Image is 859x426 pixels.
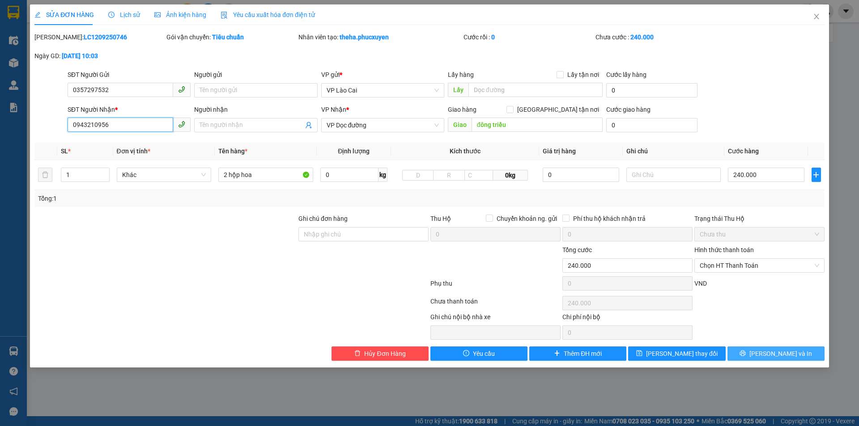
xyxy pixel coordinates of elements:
button: plus [812,168,821,182]
span: clock-circle [108,12,115,18]
input: Dọc đường [472,118,603,132]
div: Người gửi [194,70,317,80]
span: save [636,350,642,357]
span: edit [34,12,41,18]
input: D [402,170,434,181]
button: plusThêm ĐH mới [529,346,626,361]
span: Giao [448,118,472,132]
span: Chưa thu [700,228,819,241]
span: VP Nhận [321,106,346,113]
span: phone [178,86,185,93]
span: SỬA ĐƠN HÀNG [34,11,94,18]
div: SĐT Người Nhận [68,105,191,114]
span: delete [354,350,361,357]
span: Chọn HT Thanh Toán [700,259,819,272]
span: 0kg [493,170,528,181]
span: VP Dọc đường [327,118,439,132]
button: save[PERSON_NAME] thay đổi [628,346,725,361]
span: Chuyển khoản ng. gửi [493,214,561,224]
span: Lấy tận nơi [564,70,603,80]
button: deleteHủy Đơn Hàng [332,346,429,361]
button: printer[PERSON_NAME] và In [727,346,825,361]
span: Hủy Đơn Hàng [364,349,405,359]
button: exclamation-circleYêu cầu [430,346,527,361]
input: VD: Bàn, Ghế [218,168,313,182]
input: Cước lấy hàng [606,83,697,97]
b: Tiêu chuẩn [212,34,244,41]
input: Cước giao hàng [606,118,697,132]
div: Ngày GD: [34,51,165,61]
span: phone [178,121,185,128]
div: Cước rồi : [464,32,594,42]
label: Cước lấy hàng [606,71,646,78]
th: Ghi chú [623,143,725,160]
span: Yêu cầu xuất hóa đơn điện tử [221,11,315,18]
button: Close [804,4,829,30]
span: Ảnh kiện hàng [154,11,206,18]
b: LC1209250746 [84,34,127,41]
strong: 0888 827 827 - 0848 827 827 [19,42,89,58]
input: R [433,170,465,181]
span: [PERSON_NAME] thay đổi [646,349,718,359]
div: Phụ thu [429,278,561,294]
div: Người nhận [194,105,317,114]
span: Định lượng [338,148,370,155]
span: Yêu cầu [473,349,495,359]
span: SL [61,148,68,155]
span: Kích thước [450,148,481,155]
span: kg [378,168,387,182]
span: close [813,13,820,20]
input: Dọc đường [468,83,603,97]
div: Ghi chú nội bộ nhà xe [430,312,561,325]
span: Giao hàng [448,106,476,113]
span: picture [154,12,161,18]
b: theha.phucxuyen [340,34,389,41]
div: Chưa thanh toán [429,296,561,312]
div: [PERSON_NAME]: [34,32,165,42]
strong: Công ty TNHH Phúc Xuyên [9,4,84,24]
span: Cước hàng [728,148,759,155]
input: Ghi chú đơn hàng [298,227,429,241]
span: [PERSON_NAME] và In [749,349,812,359]
div: Chi phí nội bộ [562,312,693,325]
span: Lấy [448,83,468,97]
span: Lịch sử [108,11,140,18]
button: delete [38,168,52,182]
input: C [464,170,493,181]
span: Gửi hàng Hạ Long: Hotline: [8,60,86,84]
span: Thu Hộ [430,215,451,222]
span: Gửi hàng [GEOGRAPHIC_DATA]: Hotline: [4,26,90,58]
span: exclamation-circle [463,350,469,357]
div: Gói vận chuyển: [166,32,297,42]
span: plus [812,171,821,178]
div: Chưa cước : [595,32,726,42]
img: icon [221,12,228,19]
span: Tổng cước [562,246,592,253]
span: user-add [305,122,312,129]
span: Giá trị hàng [543,148,576,155]
div: Nhân viên tạo: [298,32,462,42]
span: VP Lào Cai [327,84,439,97]
div: VP gửi [321,70,444,80]
span: Đơn vị tính [117,148,150,155]
span: [GEOGRAPHIC_DATA] tận nơi [514,105,603,114]
span: Phí thu hộ khách nhận trả [570,214,649,224]
label: Ghi chú đơn hàng [298,215,348,222]
label: Hình thức thanh toán [694,246,754,253]
b: [DATE] 10:03 [62,52,98,59]
input: Ghi Chú [626,168,721,182]
span: Khác [122,168,206,181]
div: Trạng thái Thu Hộ [694,214,825,224]
span: printer [740,350,746,357]
div: Tổng: 1 [38,194,332,203]
span: plus [554,350,560,357]
span: Thêm ĐH mới [564,349,602,359]
label: Cước giao hàng [606,106,651,113]
div: SĐT Người Gửi [68,70,191,80]
b: 240.000 [630,34,654,41]
span: Lấy hàng [448,71,474,78]
strong: 024 3236 3236 - [4,34,90,50]
span: VND [694,280,707,287]
b: 0 [491,34,495,41]
span: Tên hàng [218,148,247,155]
